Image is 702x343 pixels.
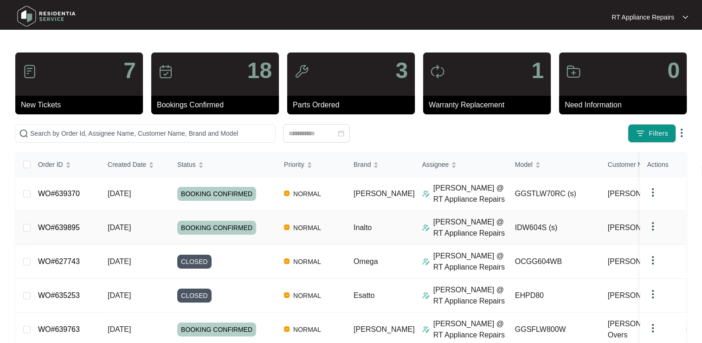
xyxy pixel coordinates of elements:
span: [DATE] [108,325,131,333]
img: icon [430,64,445,79]
img: Assigner Icon [422,292,430,299]
p: [PERSON_NAME] @ RT Appliance Repairs [433,251,508,273]
p: 0 [667,59,680,82]
img: icon [566,64,581,79]
img: icon [294,64,309,79]
img: icon [158,64,173,79]
button: filter iconFilters [628,124,676,143]
th: Actions [640,152,686,177]
span: [DATE] [108,190,131,198]
p: Parts Ordered [293,99,415,111]
a: WO#639370 [38,190,80,198]
input: Search by Order Id, Assignee Name, Customer Name, Brand and Model [30,128,271,139]
span: [PERSON_NAME] [354,190,415,198]
span: CLOSED [177,289,212,303]
span: [DATE] [108,257,131,265]
p: [PERSON_NAME] @ RT Appliance Repairs [433,183,508,205]
span: Omega [354,257,378,265]
p: RT Appliance Repairs [612,13,674,22]
p: 18 [247,59,272,82]
img: Assigner Icon [422,326,430,333]
img: residentia service logo [14,2,79,30]
p: New Tickets [21,99,143,111]
img: Vercel Logo [284,258,290,264]
span: [PERSON_NAME] [608,290,669,301]
img: Vercel Logo [284,224,290,230]
span: [PERSON_NAME] Overs [608,318,681,341]
p: [PERSON_NAME] @ RT Appliance Repairs [433,318,508,341]
td: IDW604S (s) [508,211,600,245]
a: WO#627743 [38,257,80,265]
th: Priority [277,152,346,177]
span: Customer Name [608,159,655,170]
th: Model [508,152,600,177]
span: NORMAL [290,324,325,335]
img: dropdown arrow [683,15,688,20]
td: OCGG604WB [508,245,600,279]
img: Vercel Logo [284,292,290,298]
span: Created Date [108,159,146,170]
span: [PERSON_NAME] [354,325,415,333]
span: [DATE] [108,224,131,231]
p: Warranty Replacement [429,99,551,111]
p: 3 [395,59,408,82]
th: Created Date [100,152,170,177]
th: Customer Name [600,152,693,177]
span: [PERSON_NAME] [608,222,669,233]
span: NORMAL [290,290,325,301]
img: Assigner Icon [422,190,430,198]
span: Priority [284,159,304,170]
span: BOOKING CONFIRMED [177,323,256,336]
span: Esatto [354,291,374,299]
img: filter icon [636,129,645,138]
p: Need Information [565,99,687,111]
img: search-icon [19,129,28,138]
span: [DATE] [108,291,131,299]
p: 1 [531,59,544,82]
span: BOOKING CONFIRMED [177,187,256,201]
th: Brand [346,152,415,177]
th: Status [170,152,277,177]
td: EHPD80 [508,279,600,313]
img: dropdown arrow [676,127,687,139]
span: BOOKING CONFIRMED [177,221,256,235]
span: NORMAL [290,256,325,267]
img: dropdown arrow [647,221,658,232]
span: Status [177,159,196,170]
span: Model [515,159,533,170]
span: Assignee [422,159,449,170]
td: GGSTLW70RC (s) [508,177,600,211]
span: [PERSON_NAME] [608,256,669,267]
img: dropdown arrow [647,255,658,266]
p: [PERSON_NAME] @ RT Appliance Repairs [433,217,508,239]
p: [PERSON_NAME] @ RT Appliance Repairs [433,284,508,307]
a: WO#639763 [38,325,80,333]
span: Brand [354,159,371,170]
a: WO#635253 [38,291,80,299]
img: Vercel Logo [284,326,290,332]
span: Filters [649,129,668,139]
img: icon [22,64,37,79]
img: Vercel Logo [284,191,290,196]
th: Order ID [31,152,100,177]
span: CLOSED [177,255,212,269]
span: [PERSON_NAME] [608,188,669,199]
span: Inalto [354,224,372,231]
img: Assigner Icon [422,224,430,231]
img: dropdown arrow [647,187,658,198]
img: Assigner Icon [422,258,430,265]
img: dropdown arrow [647,323,658,334]
span: NORMAL [290,222,325,233]
th: Assignee [415,152,508,177]
span: Order ID [38,159,63,170]
a: WO#639895 [38,224,80,231]
img: dropdown arrow [647,289,658,300]
p: 7 [123,59,136,82]
span: NORMAL [290,188,325,199]
p: Bookings Confirmed [157,99,279,111]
